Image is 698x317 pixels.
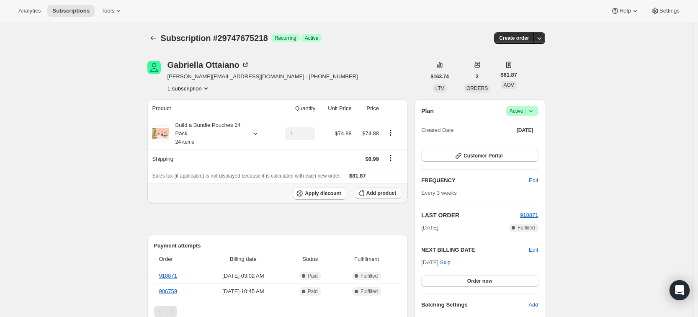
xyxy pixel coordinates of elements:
[169,121,245,146] div: Build a Bundle Pouches 24 Pack
[518,224,535,231] span: Fulfilled
[47,5,95,17] button: Subscriptions
[435,85,444,91] span: LTV
[18,8,41,14] span: Analytics
[305,35,319,41] span: Active
[337,255,396,263] span: Fulfillment
[503,82,514,88] span: AOV
[499,35,529,41] span: Create order
[529,246,538,254] button: Edit
[167,72,358,81] span: [PERSON_NAME][EMAIL_ADDRESS][DOMAIN_NAME] · [PHONE_NUMBER]
[520,212,538,218] a: 918871
[365,156,379,162] span: $6.99
[288,255,332,263] span: Status
[203,287,283,296] span: [DATE] · 10:45 AM
[421,107,434,115] h2: Plan
[440,258,451,267] span: Skip
[361,288,378,295] span: Fulfilled
[525,108,526,114] span: |
[619,8,631,14] span: Help
[275,35,296,41] span: Recurring
[523,298,543,312] button: Add
[421,190,457,196] span: Every 3 weeks
[500,71,517,79] span: $81.87
[147,32,159,44] button: Subscriptions
[335,130,352,137] span: $74.88
[421,246,529,254] h2: NEXT BILLING DATE
[13,5,46,17] button: Analytics
[52,8,90,14] span: Subscriptions
[421,126,453,134] span: Created Date
[517,127,533,134] span: [DATE]
[659,8,680,14] span: Settings
[349,173,366,179] span: $81.87
[529,176,538,185] span: Edit
[152,173,341,179] span: Sales tax (if applicable) is not displayed because it is calculated with each new order.
[101,8,114,14] span: Tools
[273,99,318,118] th: Quantity
[147,149,273,168] th: Shipping
[167,61,250,69] div: Gabriella Ottaiano
[96,5,128,17] button: Tools
[670,280,690,300] div: Open Intercom Messenger
[646,5,685,17] button: Settings
[318,99,354,118] th: Unit Price
[154,242,402,250] h2: Payment attempts
[305,190,341,197] span: Apply discount
[426,71,454,82] button: $163.74
[361,273,378,279] span: Fulfilled
[154,250,201,268] th: Order
[308,288,318,295] span: Paid
[167,84,210,93] button: Product actions
[147,61,161,74] span: Gabriella Ottaiano
[421,211,520,219] h2: LAST ORDER
[203,272,283,280] span: [DATE] · 03:02 AM
[308,273,318,279] span: Paid
[471,71,484,82] button: 2
[362,130,379,137] span: $74.88
[421,275,538,287] button: Order now
[476,73,479,80] span: 2
[384,128,397,137] button: Product actions
[467,278,492,284] span: Order now
[421,150,538,162] button: Customer Portal
[431,73,449,80] span: $163.74
[606,5,644,17] button: Help
[159,273,177,279] a: 918871
[528,301,538,309] span: Add
[464,152,502,159] span: Customer Portal
[355,187,401,199] button: Add product
[512,124,538,136] button: [DATE]
[203,255,283,263] span: Billing date
[147,99,273,118] th: Product
[421,301,528,309] h6: Batching Settings
[510,107,535,115] span: Active
[466,85,488,91] span: ORDERS
[384,153,397,162] button: Shipping actions
[159,288,177,294] a: 906759
[293,187,346,200] button: Apply discount
[524,174,543,187] button: Edit
[175,139,194,145] small: 24 items
[494,32,534,44] button: Create order
[520,211,538,219] button: 918871
[354,99,381,118] th: Price
[435,256,456,269] button: Skip
[421,176,529,185] h2: FREQUENCY
[161,34,268,43] span: Subscription #29747675218
[421,259,451,265] span: [DATE] ·
[421,224,438,232] span: [DATE]
[366,190,396,196] span: Add product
